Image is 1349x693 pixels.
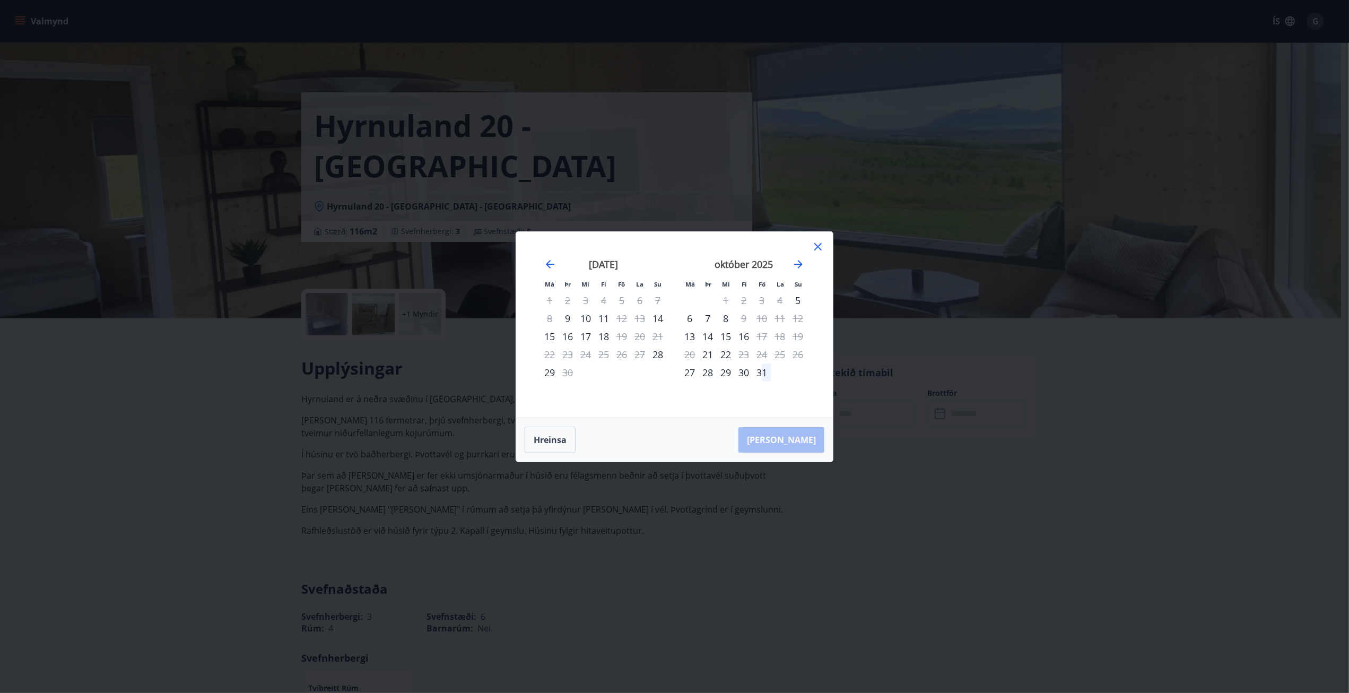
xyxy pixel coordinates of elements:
td: Choose fimmtudagur, 16. október 2025 as your check-in date. It’s available. [735,327,753,345]
td: Not available. föstudagur, 12. september 2025 [613,309,631,327]
td: Choose miðvikudagur, 17. september 2025 as your check-in date. It’s available. [577,327,595,345]
div: 11 [595,309,613,327]
div: 14 [699,327,717,345]
small: Þr [564,280,571,288]
small: Þr [705,280,711,288]
div: 31 [753,363,771,382]
td: Not available. föstudagur, 24. október 2025 [753,345,771,363]
strong: [DATE] [589,258,619,271]
div: 8 [717,309,735,327]
td: Choose föstudagur, 31. október 2025 as your check-in date. It’s available. [753,363,771,382]
div: Aðeins útritun í boði [613,327,631,345]
div: 18 [595,327,613,345]
small: La [777,280,784,288]
div: 30 [735,363,753,382]
td: Not available. laugardagur, 27. september 2025 [631,345,649,363]
td: Not available. fimmtudagur, 25. september 2025 [595,345,613,363]
td: Not available. sunnudagur, 7. september 2025 [649,291,667,309]
div: 6 [681,309,699,327]
div: 28 [699,363,717,382]
td: Not available. sunnudagur, 21. september 2025 [649,327,667,345]
td: Choose mánudagur, 27. október 2025 as your check-in date. It’s available. [681,363,699,382]
td: Choose fimmtudagur, 11. september 2025 as your check-in date. It’s available. [595,309,613,327]
small: Su [654,280,662,288]
td: Choose þriðjudagur, 14. október 2025 as your check-in date. It’s available. [699,327,717,345]
td: Not available. miðvikudagur, 3. september 2025 [577,291,595,309]
td: Choose miðvikudagur, 22. október 2025 as your check-in date. It’s available. [717,345,735,363]
small: La [636,280,643,288]
small: Fi [742,280,747,288]
div: Aðeins innritun í boði [699,345,717,363]
td: Choose sunnudagur, 28. september 2025 as your check-in date. It’s available. [649,345,667,363]
td: Not available. fimmtudagur, 9. október 2025 [735,309,753,327]
td: Not available. föstudagur, 17. október 2025 [753,327,771,345]
td: Not available. laugardagur, 4. október 2025 [771,291,789,309]
div: Calendar [529,245,820,405]
td: Not available. föstudagur, 19. september 2025 [613,327,631,345]
small: Mi [723,280,730,288]
small: Fö [619,280,625,288]
small: Mi [582,280,590,288]
div: Aðeins innritun í boði [559,309,577,327]
td: Choose sunnudagur, 5. október 2025 as your check-in date. It’s available. [789,291,807,309]
td: Not available. fimmtudagur, 2. október 2025 [735,291,753,309]
td: Choose fimmtudagur, 18. september 2025 as your check-in date. It’s available. [595,327,613,345]
td: Choose mánudagur, 13. október 2025 as your check-in date. It’s available. [681,327,699,345]
div: Aðeins útritun í boði [735,309,753,327]
div: 10 [577,309,595,327]
td: Not available. fimmtudagur, 23. október 2025 [735,345,753,363]
td: Choose þriðjudagur, 21. október 2025 as your check-in date. It’s available. [699,345,717,363]
td: Choose miðvikudagur, 10. september 2025 as your check-in date. It’s available. [577,309,595,327]
td: Not available. föstudagur, 10. október 2025 [753,309,771,327]
div: Aðeins innritun í boði [789,291,807,309]
td: Choose miðvikudagur, 15. október 2025 as your check-in date. It’s available. [717,327,735,345]
small: Má [685,280,695,288]
div: 22 [717,345,735,363]
div: 16 [559,327,577,345]
div: 15 [541,327,559,345]
div: 29 [717,363,735,382]
td: Not available. föstudagur, 5. september 2025 [613,291,631,309]
div: Aðeins innritun í boði [681,363,699,382]
button: Hreinsa [525,427,576,453]
td: Not available. sunnudagur, 26. október 2025 [789,345,807,363]
td: Choose þriðjudagur, 16. september 2025 as your check-in date. It’s available. [559,327,577,345]
td: Choose þriðjudagur, 7. október 2025 as your check-in date. It’s available. [699,309,717,327]
div: 7 [699,309,717,327]
strong: október 2025 [715,258,773,271]
td: Not available. laugardagur, 13. september 2025 [631,309,649,327]
td: Choose mánudagur, 6. október 2025 as your check-in date. It’s available. [681,309,699,327]
div: Aðeins innritun í boði [681,327,699,345]
td: Not available. mánudagur, 20. október 2025 [681,345,699,363]
td: Not available. miðvikudagur, 24. september 2025 [577,345,595,363]
td: Not available. sunnudagur, 19. október 2025 [789,327,807,345]
td: Not available. miðvikudagur, 1. október 2025 [717,291,735,309]
td: Choose þriðjudagur, 28. október 2025 as your check-in date. It’s available. [699,363,717,382]
td: Choose mánudagur, 29. september 2025 as your check-in date. It’s available. [541,363,559,382]
div: Aðeins innritun í boði [649,309,667,327]
div: 17 [577,327,595,345]
td: Not available. þriðjudagur, 23. september 2025 [559,345,577,363]
td: Not available. þriðjudagur, 2. september 2025 [559,291,577,309]
td: Choose miðvikudagur, 8. október 2025 as your check-in date. It’s available. [717,309,735,327]
div: Aðeins útritun í boði [613,309,631,327]
td: Choose þriðjudagur, 9. september 2025 as your check-in date. It’s available. [559,309,577,327]
td: Not available. laugardagur, 11. október 2025 [771,309,789,327]
td: Not available. föstudagur, 26. september 2025 [613,345,631,363]
td: Not available. sunnudagur, 12. október 2025 [789,309,807,327]
div: Move forward to switch to the next month. [792,258,805,271]
small: Má [545,280,554,288]
div: Aðeins útritun í boði [753,327,771,345]
td: Choose mánudagur, 15. september 2025 as your check-in date. It’s available. [541,327,559,345]
td: Not available. laugardagur, 20. september 2025 [631,327,649,345]
td: Choose sunnudagur, 14. september 2025 as your check-in date. It’s available. [649,309,667,327]
div: 15 [717,327,735,345]
td: Not available. mánudagur, 22. september 2025 [541,345,559,363]
td: Not available. laugardagur, 6. september 2025 [631,291,649,309]
small: Su [795,280,802,288]
td: Not available. mánudagur, 1. september 2025 [541,291,559,309]
td: Choose miðvikudagur, 29. október 2025 as your check-in date. It’s available. [717,363,735,382]
div: Aðeins útritun í boði [559,363,577,382]
td: Not available. fimmtudagur, 4. september 2025 [595,291,613,309]
td: Not available. laugardagur, 18. október 2025 [771,327,789,345]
